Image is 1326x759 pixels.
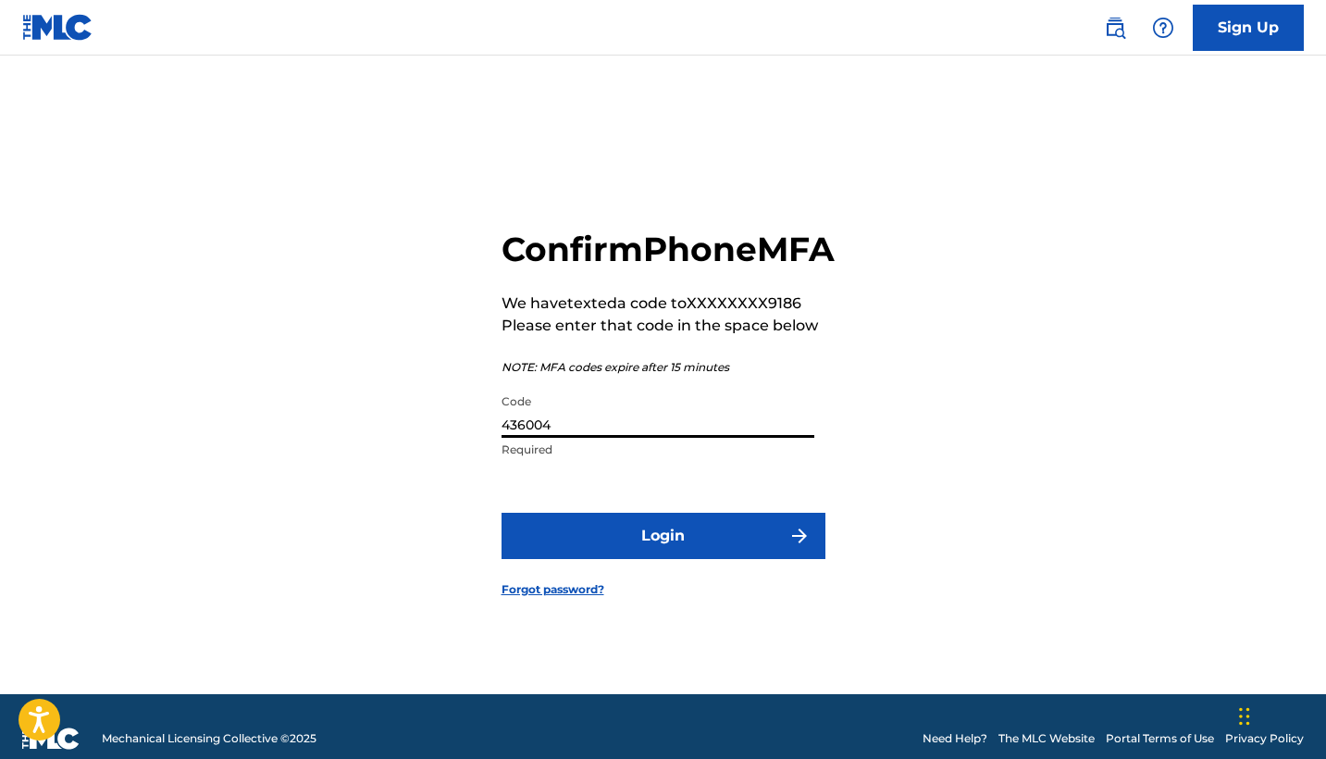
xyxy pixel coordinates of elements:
[502,581,604,598] a: Forgot password?
[502,513,825,559] button: Login
[1145,9,1182,46] div: Help
[502,359,835,376] p: NOTE: MFA codes expire after 15 minutes
[1233,670,1326,759] iframe: Chat Widget
[1097,9,1134,46] a: Public Search
[998,730,1095,747] a: The MLC Website
[502,442,814,458] p: Required
[1239,689,1250,744] div: Drag
[102,730,316,747] span: Mechanical Licensing Collective © 2025
[502,315,835,337] p: Please enter that code in the space below
[788,525,811,547] img: f7272a7cc735f4ea7f67.svg
[1106,730,1214,747] a: Portal Terms of Use
[923,730,987,747] a: Need Help?
[22,14,93,41] img: MLC Logo
[1225,730,1304,747] a: Privacy Policy
[1104,17,1126,39] img: search
[502,229,835,270] h2: Confirm Phone MFA
[1193,5,1304,51] a: Sign Up
[1152,17,1174,39] img: help
[22,728,80,750] img: logo
[502,292,835,315] p: We have texted a code to XXXXXXXX9186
